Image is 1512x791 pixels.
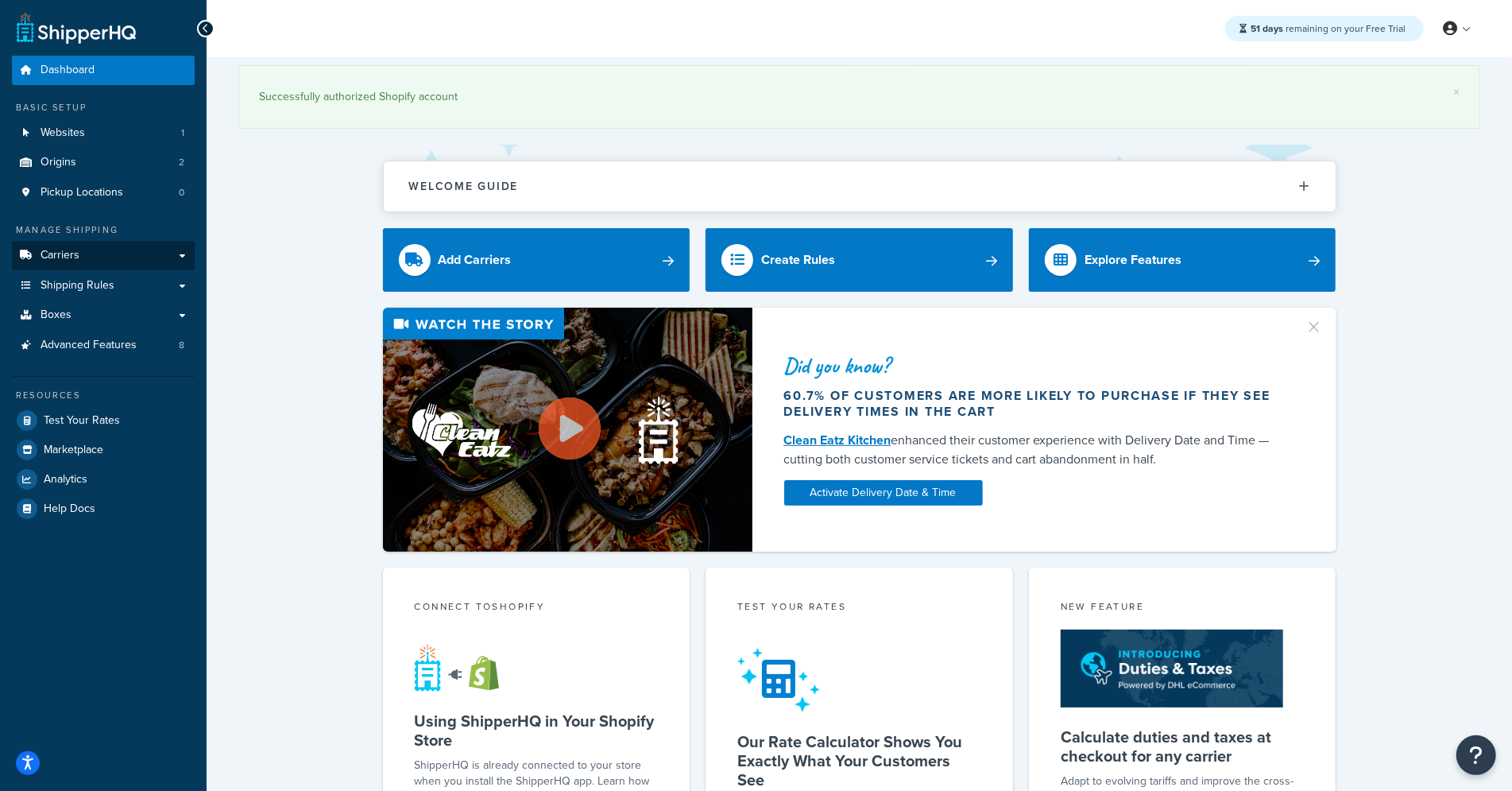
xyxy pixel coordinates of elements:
[12,178,195,207] a: Pickup Locations0
[784,431,1286,469] div: enhanced their customer experience with Delivery Date and Time — cutting both customer service ti...
[12,101,195,114] div: Basic Setup
[41,339,137,352] span: Advanced Features
[1061,599,1305,618] div: New Feature
[44,444,103,457] span: Marketplace
[1029,228,1336,292] a: Explore Features
[44,414,120,428] span: Test Your Rates
[439,249,512,271] div: Add Carriers
[706,228,1013,292] a: Create Rules
[12,271,195,301] a: Shipping Rules
[737,599,981,618] div: Test your rates
[12,465,195,494] a: Analytics
[41,308,72,322] span: Boxes
[12,241,195,270] a: Carriers
[409,180,519,192] h2: Welcome Guide
[384,161,1336,211] button: Welcome Guide
[12,301,195,330] a: Boxes
[44,502,95,516] span: Help Docs
[12,389,195,402] div: Resources
[12,436,195,464] a: Marketplace
[1251,21,1283,36] strong: 51 days
[415,599,659,618] div: Connect to Shopify
[259,86,1460,108] div: Successfully authorized Shopify account
[12,148,195,177] a: Origins2
[41,279,114,293] span: Shipping Rules
[12,223,195,237] div: Manage Shipping
[12,148,195,177] li: Origins
[179,339,184,352] span: 8
[179,156,184,169] span: 2
[12,331,195,360] li: Advanced Features
[12,406,195,435] a: Test Your Rates
[12,494,195,523] a: Help Docs
[737,732,981,789] h5: Our Rate Calculator Shows You Exactly What Your Customers See
[44,473,87,487] span: Analytics
[41,186,123,200] span: Pickup Locations
[415,644,514,692] img: connect-shq-shopify-9b9a8c5a.svg
[12,331,195,360] a: Advanced Features8
[41,156,76,169] span: Origins
[1456,735,1496,775] button: Open Resource Center
[383,228,690,292] a: Add Carriers
[41,126,85,140] span: Websites
[761,249,835,271] div: Create Rules
[12,56,195,85] a: Dashboard
[1061,727,1305,766] h5: Calculate duties and taxes at checkout for any carrier
[784,355,1286,377] div: Did you know?
[1453,86,1460,99] a: ×
[1085,249,1181,271] div: Explore Features
[415,712,659,750] h5: Using ShipperHQ in Your Shopify Store
[41,64,95,77] span: Dashboard
[41,249,79,262] span: Carriers
[12,118,195,148] li: Websites
[181,126,184,140] span: 1
[784,388,1286,420] div: 60.7% of customers are more likely to purchase if they see delivery times in the cart
[1251,21,1406,36] span: remaining on your Free Trial
[784,431,891,449] a: Clean Eatz Kitchen
[383,308,752,552] img: Video thumbnail
[12,178,195,207] li: Pickup Locations
[12,118,195,148] a: Websites1
[179,186,184,200] span: 0
[784,480,983,506] a: Activate Delivery Date & Time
